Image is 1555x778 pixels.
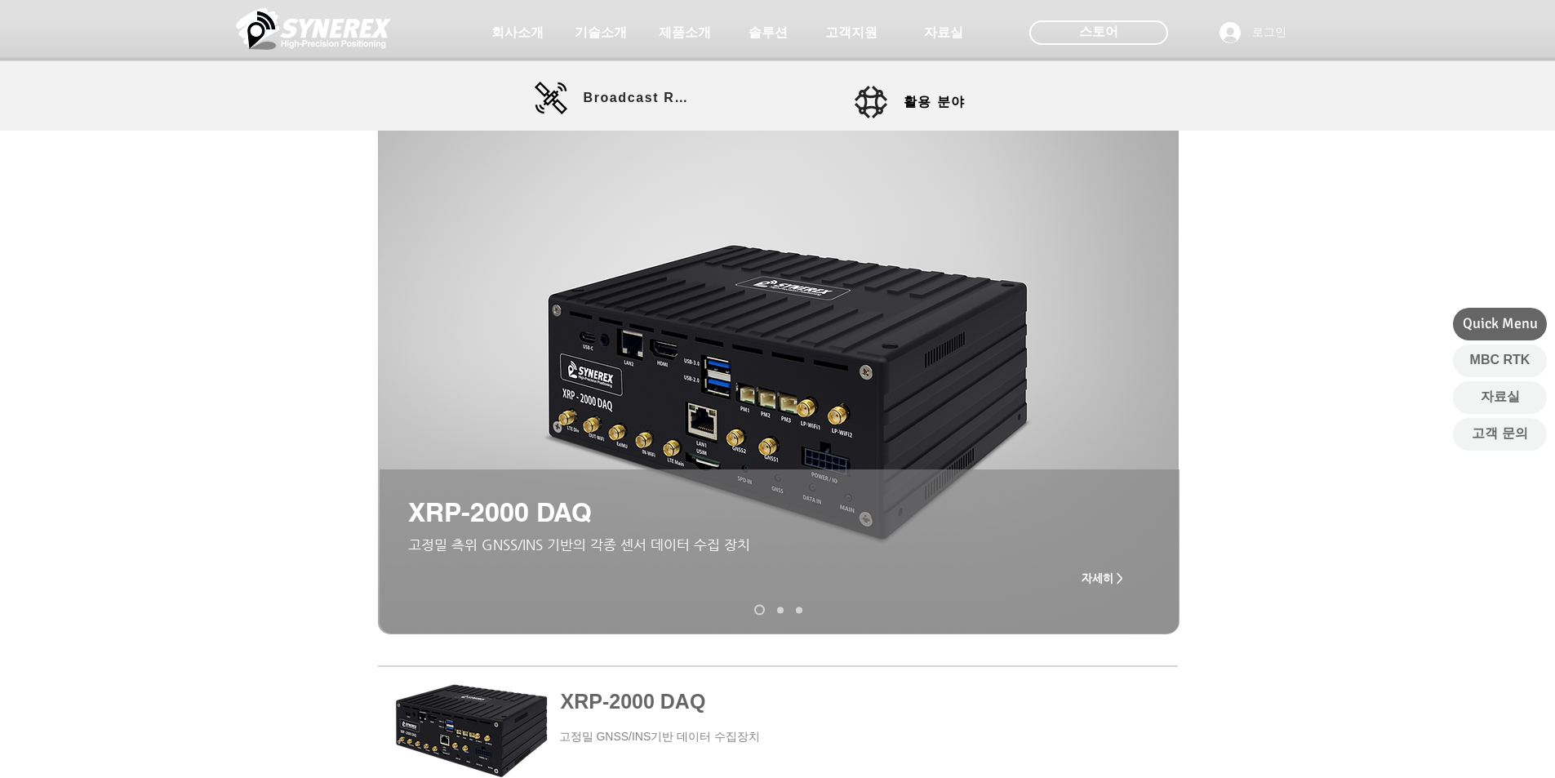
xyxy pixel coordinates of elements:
img: XRP2000DAQ_02.png [378,111,1179,634]
span: 고객지원 [825,24,877,42]
a: 제품소개 [644,16,726,49]
a: 솔루션 [727,16,809,49]
div: Quick Menu [1453,308,1547,340]
img: 씨너렉스_White_simbol_대지 1.png [236,4,391,53]
span: ​고정밀 측위 GNSS/INS 기반의 각종 센서 데이터 수집 장치 [408,536,750,553]
a: MBC RTK [1453,345,1547,377]
div: 슬라이드쇼 [378,111,1179,634]
button: 로그인 [1208,17,1298,48]
span: 자세히 > [1082,571,1123,585]
span: Quick Menu [1463,313,1538,334]
a: XRP-2000 DAQ [754,605,765,616]
span: 고객 문의 [1472,425,1527,442]
span: 스토어 [1079,23,1118,41]
a: 자료실 [903,16,984,49]
span: 자료실 [1481,388,1520,406]
span: 로그인 [1246,24,1292,41]
nav: 슬라이드 [748,605,808,616]
a: 기술소개 [560,16,642,49]
a: 회사소개 [477,16,558,49]
span: 회사소개 [491,24,544,42]
span: 솔루션 [749,24,788,42]
span: Broadcast RTK [584,91,694,105]
span: XRP-2000 DAQ [408,496,592,527]
div: 스토어 [1029,20,1168,45]
a: 자세히 > [1070,562,1135,594]
iframe: Wix Chat [1367,708,1555,778]
span: 자료실 [924,24,963,42]
span: MBC RTK [1470,351,1531,369]
span: 제품소개 [659,24,711,42]
a: Broadcast RTK [535,82,694,114]
span: 기술소개 [575,24,627,42]
span: 활용 분야 [904,94,966,111]
a: MGI-2000 [796,607,802,613]
a: 자료실 [1453,381,1547,414]
a: 고객지원 [811,16,892,49]
a: 고객 문의 [1453,418,1547,451]
a: XRP-2000 [777,607,784,613]
a: 활용 분야 [855,86,1002,118]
